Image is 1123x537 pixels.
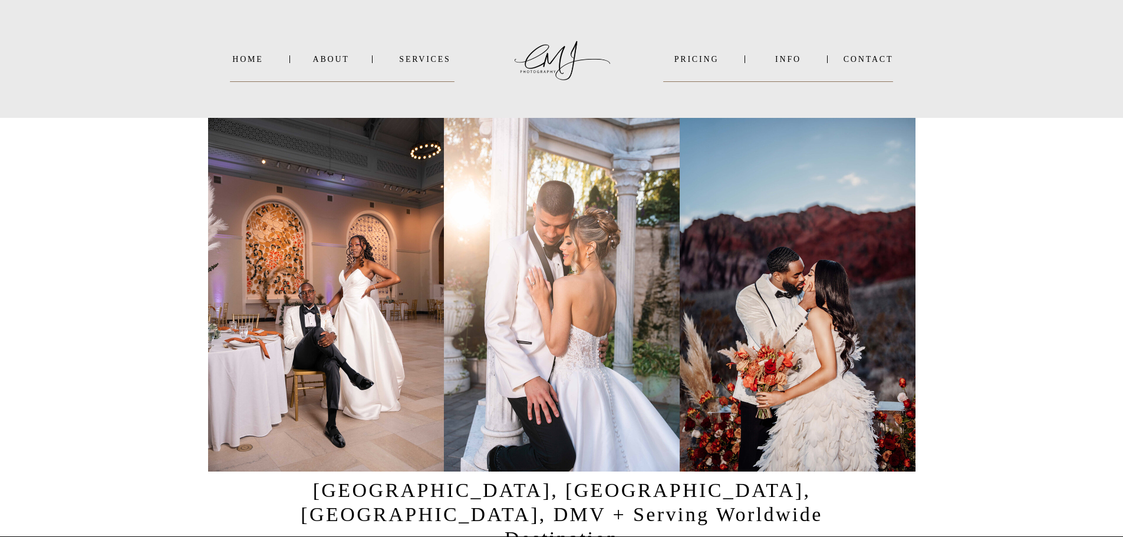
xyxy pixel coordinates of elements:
[313,55,348,64] a: About
[844,55,894,64] a: Contact
[760,55,817,64] a: INFO
[230,55,266,64] a: Home
[664,55,730,64] a: PRICING
[280,479,844,525] h1: [GEOGRAPHIC_DATA], [GEOGRAPHIC_DATA], [GEOGRAPHIC_DATA], DMV + Serving Worldwide Destination Luxu...
[396,55,455,64] a: SERVICES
